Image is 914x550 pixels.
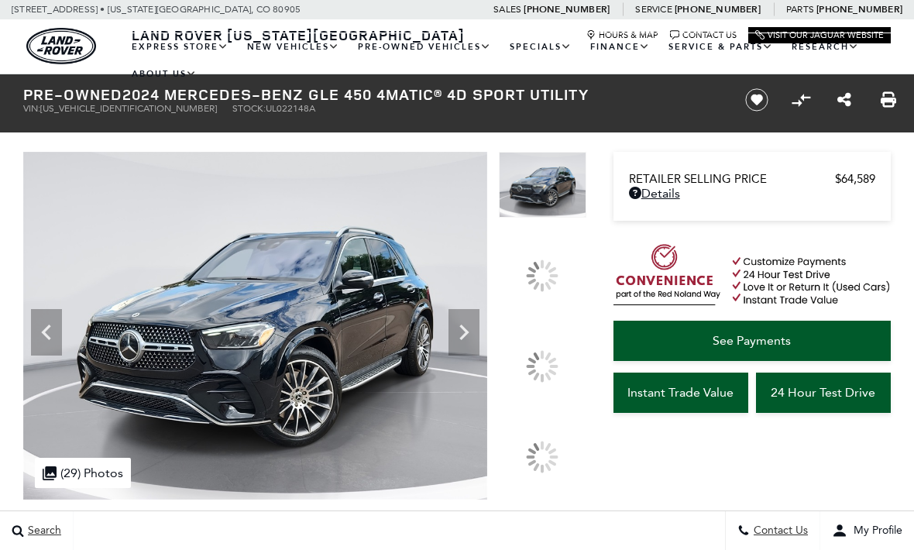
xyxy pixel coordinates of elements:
[629,172,875,186] a: Retailer Selling Price $64,589
[675,3,761,15] a: [PHONE_NUMBER]
[232,103,266,114] span: Stock:
[755,30,884,40] a: Visit Our Jaguar Website
[23,152,487,500] img: Used 2024 Black Mercedes-Benz GLE 450 image 1
[122,60,206,88] a: About Us
[782,33,868,60] a: Research
[627,385,734,400] span: Instant Trade Value
[499,152,586,218] img: Used 2024 Black Mercedes-Benz GLE 450 image 1
[586,30,658,40] a: Hours & Map
[629,172,835,186] span: Retailer Selling Price
[132,26,465,44] span: Land Rover [US_STATE][GEOGRAPHIC_DATA]
[635,4,672,15] span: Service
[771,385,875,400] span: 24 Hour Test Drive
[23,84,122,105] strong: Pre-Owned
[122,26,474,44] a: Land Rover [US_STATE][GEOGRAPHIC_DATA]
[881,91,896,109] a: Print this Pre-Owned 2024 Mercedes-Benz GLE 450 4MATIC® 4D Sport Utility
[40,103,217,114] span: [US_VEHICLE_IDENTIFICATION_NUMBER]
[524,3,610,15] a: [PHONE_NUMBER]
[493,4,521,15] span: Sales
[847,524,902,538] span: My Profile
[613,321,891,361] a: See Payments
[581,33,659,60] a: Finance
[786,4,814,15] span: Parts
[789,88,813,112] button: Compare vehicle
[750,524,808,538] span: Contact Us
[837,91,851,109] a: Share this Pre-Owned 2024 Mercedes-Benz GLE 450 4MATIC® 4D Sport Utility
[26,28,96,64] img: Land Rover
[12,4,301,15] a: [STREET_ADDRESS] • [US_STATE][GEOGRAPHIC_DATA], CO 80905
[670,30,737,40] a: Contact Us
[629,186,875,201] a: Details
[820,511,914,550] button: user-profile-menu
[23,86,720,103] h1: 2024 Mercedes-Benz GLE 450 4MATIC® 4D Sport Utility
[613,373,748,413] a: Instant Trade Value
[26,28,96,64] a: land-rover
[35,458,131,488] div: (29) Photos
[659,33,782,60] a: Service & Parts
[835,172,875,186] span: $64,589
[816,3,902,15] a: [PHONE_NUMBER]
[713,333,791,348] span: See Payments
[122,33,891,88] nav: Main Navigation
[756,373,891,413] a: 24 Hour Test Drive
[266,103,315,114] span: UL022148A
[122,33,238,60] a: EXPRESS STORE
[238,33,349,60] a: New Vehicles
[23,103,40,114] span: VIN:
[349,33,500,60] a: Pre-Owned Vehicles
[500,33,581,60] a: Specials
[740,88,774,112] button: Save vehicle
[24,524,61,538] span: Search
